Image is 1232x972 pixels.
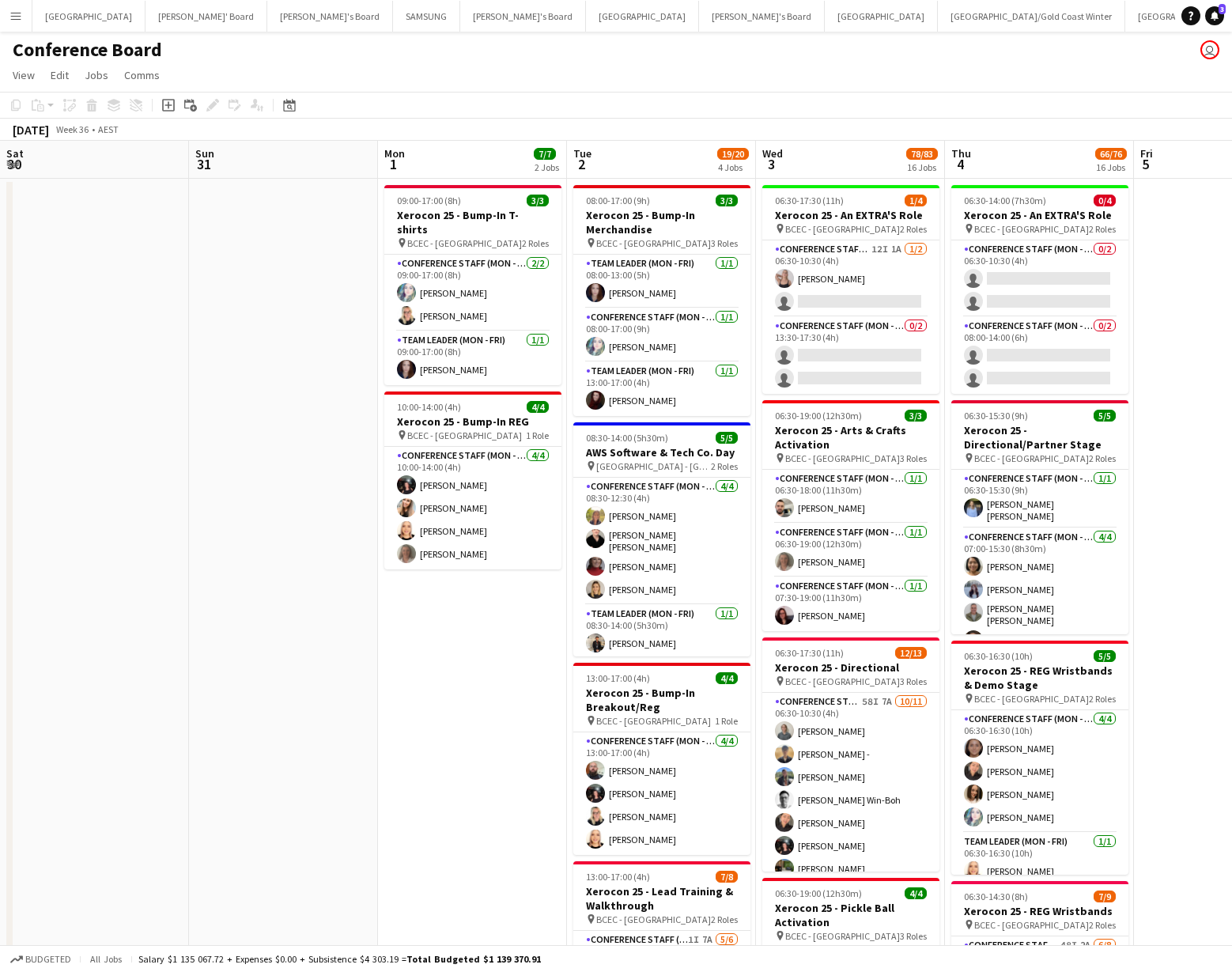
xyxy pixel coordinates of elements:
[951,208,1128,222] h3: Xerocon 25 - An EXTRA'S Role
[522,237,549,249] span: 2 Roles
[775,887,862,899] span: 06:30-19:00 (12h30m)
[699,1,825,32] button: [PERSON_NAME]'s Board
[460,1,586,32] button: [PERSON_NAME]'s Board
[964,410,1028,422] span: 06:30-15:30 (9h)
[573,663,750,855] app-job-card: 13:00-17:00 (4h)4/4Xerocon 25 - Bump-In Breakout/Reg BCEC - [GEOGRAPHIC_DATA]1 RoleConference Sta...
[573,732,750,855] app-card-role: Conference Staff (Mon - Fri)4/413:00-17:00 (4h)[PERSON_NAME][PERSON_NAME][PERSON_NAME][PERSON_NAME]
[785,675,900,687] span: BCEC - [GEOGRAPHIC_DATA]
[13,122,49,138] div: [DATE]
[938,1,1125,32] button: [GEOGRAPHIC_DATA]/Gold Coast Winter
[949,155,971,173] span: 4
[586,1,699,32] button: [GEOGRAPHIC_DATA]
[193,155,214,173] span: 31
[573,478,750,605] app-card-role: Conference Staff (Mon - Fri)4/408:30-12:30 (4h)[PERSON_NAME][PERSON_NAME] [PERSON_NAME][PERSON_NA...
[51,68,69,82] span: Edit
[711,913,738,925] span: 2 Roles
[407,429,522,441] span: BCEC - [GEOGRAPHIC_DATA]
[951,400,1128,634] div: 06:30-15:30 (9h)5/5Xerocon 25 - Directional/Partner Stage BCEC - [GEOGRAPHIC_DATA]2 RolesConferen...
[762,637,939,872] app-job-card: 06:30-17:30 (11h)12/13Xerocon 25 - Directional BCEC - [GEOGRAPHIC_DATA]3 RolesConference Staff (M...
[145,1,267,32] button: [PERSON_NAME]' Board
[1089,693,1116,705] span: 2 Roles
[1219,4,1226,14] span: 3
[384,255,561,331] app-card-role: Conference Staff (Mon - Fri)2/209:00-17:00 (8h)[PERSON_NAME][PERSON_NAME]
[267,1,393,32] button: [PERSON_NAME]'s Board
[596,237,711,249] span: BCEC - [GEOGRAPHIC_DATA]
[586,871,650,883] span: 13:00-17:00 (4h)
[407,237,522,249] span: BCEC - [GEOGRAPHIC_DATA]
[762,577,939,631] app-card-role: Conference Staff (Mon - Fri)1/107:30-19:00 (11h30m)[PERSON_NAME]
[900,675,927,687] span: 3 Roles
[825,1,938,32] button: [GEOGRAPHIC_DATA]
[573,884,750,913] h3: Xerocon 25 - Lead Training & Walkthrough
[906,148,938,160] span: 78/83
[716,195,738,206] span: 3/3
[762,660,939,675] h3: Xerocon 25 - Directional
[573,185,750,416] app-job-card: 08:00-17:00 (9h)3/3Xerocon 25 - Bump-In Merchandise BCEC - [GEOGRAPHIC_DATA]3 RolesTeam Leader (M...
[964,891,1028,902] span: 06:30-14:30 (8h)
[527,195,549,206] span: 3/3
[900,223,927,235] span: 2 Roles
[762,317,939,394] app-card-role: Conference Staff (Mon - Fri)0/213:30-17:30 (4h)
[974,452,1089,464] span: BCEC - [GEOGRAPHIC_DATA]
[715,715,738,727] span: 1 Role
[974,919,1089,931] span: BCEC - [GEOGRAPHIC_DATA]
[1094,195,1116,206] span: 0/4
[535,161,559,173] div: 2 Jobs
[951,528,1128,656] app-card-role: Conference Staff (Mon - Fri)4/407:00-15:30 (8h30m)[PERSON_NAME][PERSON_NAME][PERSON_NAME] [PERSON...
[716,871,738,883] span: 7/8
[785,930,900,942] span: BCEC - [GEOGRAPHIC_DATA]
[907,161,937,173] div: 16 Jobs
[718,161,748,173] div: 4 Jobs
[951,317,1128,394] app-card-role: Conference Staff (Mon - Fri)0/208:00-14:00 (6h)
[586,672,650,684] span: 13:00-17:00 (4h)
[951,641,1128,875] app-job-card: 06:30-16:30 (10h)5/5Xerocon 25 - REG Wristbands & Demo Stage BCEC - [GEOGRAPHIC_DATA]2 RolesConfe...
[85,68,108,82] span: Jobs
[1094,650,1116,662] span: 5/5
[527,401,549,413] span: 4/4
[900,930,927,942] span: 3 Roles
[775,195,844,206] span: 06:30-17:30 (11h)
[905,887,927,899] span: 4/4
[762,185,939,394] div: 06:30-17:30 (11h)1/4Xerocon 25 - An EXTRA'S Role BCEC - [GEOGRAPHIC_DATA]2 RolesConference Staff ...
[775,647,844,659] span: 06:30-17:30 (11h)
[895,647,927,659] span: 12/13
[6,146,24,161] span: Sat
[526,429,549,441] span: 1 Role
[573,308,750,362] app-card-role: Conference Staff (Mon - Fri)1/108:00-17:00 (9h)[PERSON_NAME]
[384,146,405,161] span: Mon
[964,195,1046,206] span: 06:30-14:00 (7h30m)
[1140,146,1153,161] span: Fri
[1094,410,1116,422] span: 5/5
[951,904,1128,918] h3: Xerocon 25 - REG Wristbands
[760,155,783,173] span: 3
[762,901,939,929] h3: Xerocon 25 - Pickle Ball Activation
[785,452,900,464] span: BCEC - [GEOGRAPHIC_DATA]
[384,447,561,569] app-card-role: Conference Staff (Mon - Fri)4/410:00-14:00 (4h)[PERSON_NAME][PERSON_NAME][PERSON_NAME][PERSON_NAME]
[762,400,939,631] app-job-card: 06:30-19:00 (12h30m)3/3Xerocon 25 - Arts & Crafts Activation BCEC - [GEOGRAPHIC_DATA]3 RolesConfe...
[25,954,71,965] span: Budgeted
[762,240,939,317] app-card-role: Conference Staff (Mon - Fri)12I1A1/206:30-10:30 (4h)[PERSON_NAME]
[762,524,939,577] app-card-role: Conference Staff (Mon - Fri)1/106:30-19:00 (12h30m)[PERSON_NAME]
[573,605,750,659] app-card-role: Team Leader (Mon - Fri)1/108:30-14:00 (5h30m)[PERSON_NAME]
[775,410,862,422] span: 06:30-19:00 (12h30m)
[1089,223,1116,235] span: 2 Roles
[44,65,75,85] a: Edit
[124,68,160,82] span: Comms
[905,410,927,422] span: 3/3
[571,155,591,173] span: 2
[762,423,939,452] h3: Xerocon 25 - Arts & Crafts Activation
[711,237,738,249] span: 3 Roles
[98,123,119,135] div: AEST
[1094,891,1116,902] span: 7/9
[384,331,561,385] app-card-role: Team Leader (Mon - Fri)1/109:00-17:00 (8h)[PERSON_NAME]
[384,391,561,569] app-job-card: 10:00-14:00 (4h)4/4Xerocon 25 - Bump-In REG BCEC - [GEOGRAPHIC_DATA]1 RoleConference Staff (Mon -...
[951,664,1128,692] h3: Xerocon 25 - REG Wristbands & Demo Stage
[951,240,1128,317] app-card-role: Conference Staff (Mon - Fri)0/206:30-10:30 (4h)
[762,208,939,222] h3: Xerocon 25 - An EXTRA'S Role
[573,686,750,714] h3: Xerocon 25 - Bump-In Breakout/Reg
[382,155,405,173] span: 1
[762,470,939,524] app-card-role: Conference Staff (Mon - Fri)1/106:30-18:00 (11h30m)[PERSON_NAME]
